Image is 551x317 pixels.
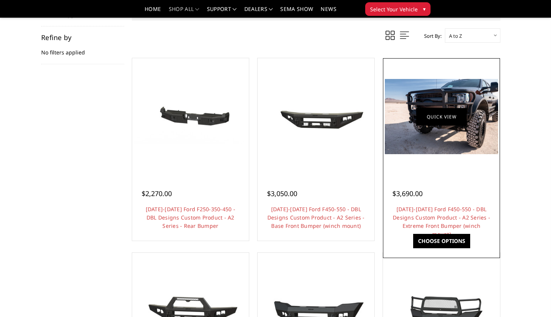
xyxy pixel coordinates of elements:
a: [DATE]-[DATE] Ford F250-350-450 - DBL Designs Custom Product - A2 Series - Rear Bumper [146,206,235,229]
a: News [321,6,336,17]
a: 2017-2022 Ford F250-350-450 - DBL Designs Custom Product - A2 Series - Rear Bumper 2017-2022 Ford... [134,60,247,173]
h5: Refine by [41,34,124,41]
a: SEMA Show [280,6,313,17]
span: $3,050.00 [267,189,297,198]
img: 2017-2022 Ford F450-550 - DBL Designs Custom Product - A2 Series - Extreme Front Bumper (winch mo... [385,79,498,154]
a: 2017-2022 Ford F450-550 - DBL Designs Custom Product - A2 Series - Extreme Front Bumper (winch mo... [385,60,498,173]
a: Choose Options [413,234,470,248]
a: shop all [169,6,199,17]
a: 2017-2022 Ford F450-550 - DBL Designs Custom Product - A2 Series - Base Front Bumper (winch mount... [259,60,372,173]
a: [DATE]-[DATE] Ford F450-550 - DBL Designs Custom Product - A2 Series - Extreme Front Bumper (winc... [393,206,490,238]
span: $3,690.00 [392,189,423,198]
a: [DATE]-[DATE] Ford F450-550 - DBL Designs Custom Product - A2 Series - Base Front Bumper (winch m... [267,206,365,229]
button: Select Your Vehicle [365,2,431,16]
span: Select Your Vehicle [370,5,418,13]
div: No filters applied [41,34,124,64]
a: Quick view [416,108,467,125]
a: Home [145,6,161,17]
a: Dealers [244,6,273,17]
a: Support [207,6,237,17]
label: Sort By: [420,30,441,42]
span: $2,270.00 [142,189,172,198]
span: ▾ [423,5,426,13]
